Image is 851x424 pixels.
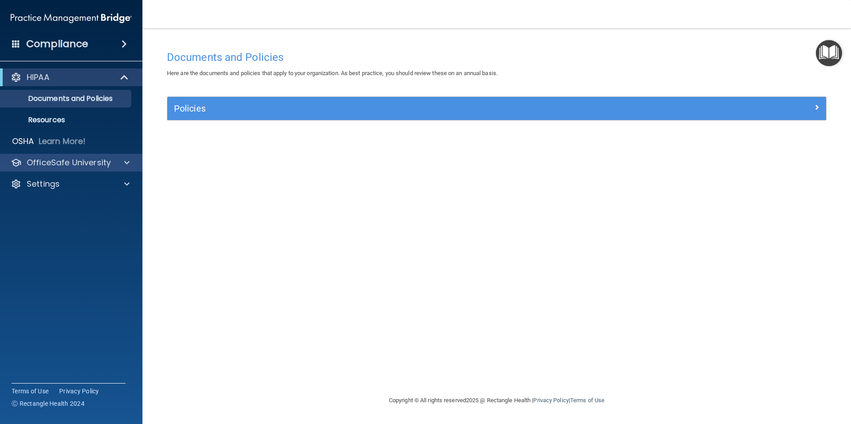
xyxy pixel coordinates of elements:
a: HIPAA [11,72,129,83]
p: Documents and Policies [6,94,127,103]
a: Privacy Policy [59,387,99,396]
img: PMB logo [11,9,132,27]
p: Resources [6,116,127,124]
a: Privacy Policy [533,397,568,404]
a: Terms of Use [570,397,604,404]
a: Settings [11,179,130,189]
a: Terms of Use [12,387,49,396]
h4: Documents and Policies [167,52,827,63]
h4: Compliance [26,38,88,50]
p: HIPAA [27,72,49,83]
a: OfficeSafe University [11,157,130,168]
iframe: Drift Widget Chat Controller [697,361,840,396]
span: Here are the documents and policies that apply to your organization. As best practice, you should... [167,70,498,76]
p: OSHA [12,136,34,147]
h5: Policies [174,104,655,113]
span: Ⓒ Rectangle Health 2024 [12,399,85,408]
p: Learn More! [39,136,86,147]
div: Copyright © All rights reserved 2025 @ Rectangle Health | | [334,386,659,415]
button: Open Resource Center [816,40,842,66]
p: OfficeSafe University [27,157,111,168]
a: Policies [174,101,819,116]
p: Settings [27,179,60,189]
